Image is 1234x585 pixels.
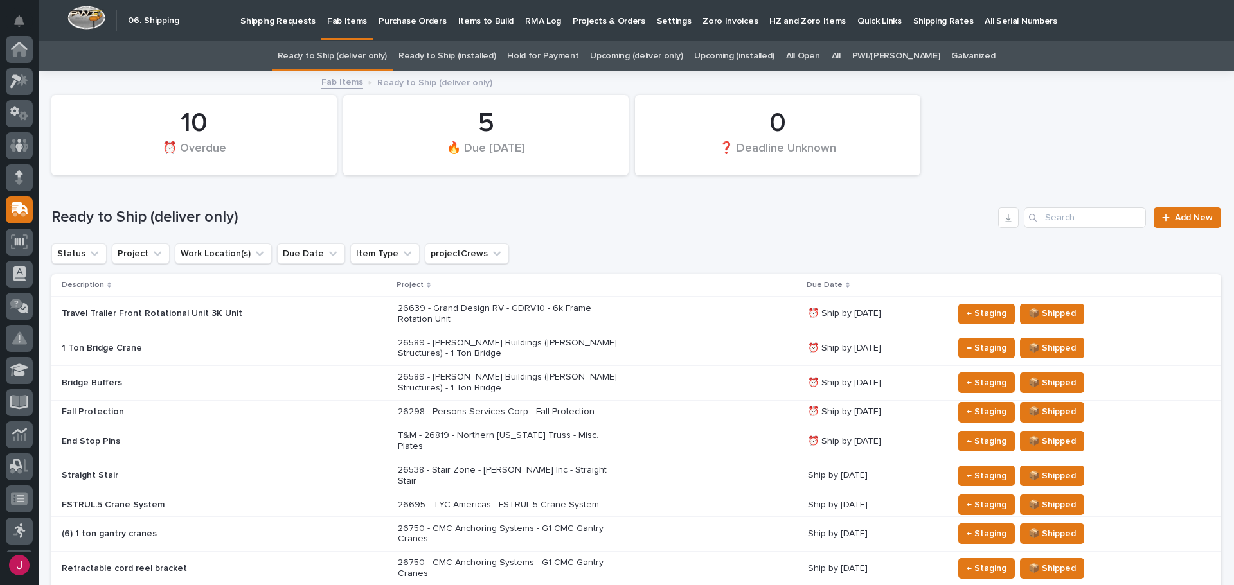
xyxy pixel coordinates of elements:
button: ← Staging [958,494,1015,515]
p: Bridge Buffers [62,378,287,389]
a: Ready to Ship (installed) [398,41,496,71]
tr: 1 Ton Bridge Crane26589 - [PERSON_NAME] Buildings ([PERSON_NAME] Structures) - 1 Ton Bridge⏰ Ship... [51,331,1221,365]
p: Due Date [807,278,843,292]
span: ← Staging [967,306,1006,321]
span: 📦 Shipped [1028,561,1076,576]
span: ← Staging [967,526,1006,541]
button: 📦 Shipped [1020,558,1084,579]
button: Project [112,243,170,264]
tr: Fall Protection26298 - Persons Services Corp - Fall Protection⏰ Ship by [DATE]← Staging📦 Shipped [51,400,1221,424]
p: ⏰ Ship by [DATE] [808,406,943,417]
p: 26589 - [PERSON_NAME] Buildings ([PERSON_NAME] Structures) - 1 Ton Bridge [398,372,623,394]
input: Search [1024,207,1146,228]
p: ⏰ Ship by [DATE] [808,378,943,389]
div: 🔥 Due [DATE] [365,141,607,168]
p: FSTRUL.5 Crane System [62,500,287,511]
button: Work Location(s) [175,243,272,264]
a: All Open [786,41,820,71]
tr: Travel Trailer Front Rotational Unit 3K Unit26639 - Grand Design RV - GDRV10 - 6k Frame Rotation ... [51,297,1221,331]
p: 26589 - [PERSON_NAME] Buildings ([PERSON_NAME] Structures) - 1 Ton Bridge [398,338,623,360]
p: Ship by [DATE] [808,563,943,574]
span: 📦 Shipped [1028,433,1076,449]
p: ⏰ Ship by [DATE] [808,343,943,354]
p: (6) 1 ton gantry cranes [62,528,287,539]
button: Status [51,243,107,264]
p: 26639 - Grand Design RV - GDRV10 - 6k Frame Rotation Unit [398,303,623,325]
p: Ship by [DATE] [808,500,943,511]
button: ← Staging [958,372,1015,393]
p: Project [397,278,424,292]
span: ← Staging [967,375,1006,390]
button: projectCrews [425,243,509,264]
a: PWI/[PERSON_NAME] [852,41,940,71]
p: Fall Protection [62,406,287,417]
span: ← Staging [967,561,1006,576]
a: Upcoming (deliver only) [590,41,683,71]
div: ⏰ Overdue [73,141,315,168]
h2: 06. Shipping [128,15,179,26]
img: Workspace Logo [67,6,105,30]
p: ⏰ Ship by [DATE] [808,436,943,447]
span: 📦 Shipped [1028,468,1076,484]
a: Hold for Payment [507,41,578,71]
button: 📦 Shipped [1020,431,1084,451]
p: Straight Stair [62,470,287,481]
p: 26298 - Persons Services Corp - Fall Protection [398,406,623,417]
p: 26695 - TYC Americas - FSTRUL.5 Crane System [398,500,623,511]
div: ❓ Deadline Unknown [657,141,899,168]
span: 📦 Shipped [1028,340,1076,356]
a: Fab Items [321,74,363,89]
p: Ship by [DATE] [808,470,943,481]
tr: (6) 1 ton gantry cranes26750 - CMC Anchoring Systems - G1 CMC Gantry CranesShip by [DATE]← Stagin... [51,517,1221,552]
span: 📦 Shipped [1028,375,1076,390]
button: Due Date [277,243,345,264]
button: Notifications [6,8,33,35]
button: 📦 Shipped [1020,304,1084,324]
tr: FSTRUL.5 Crane System26695 - TYC Americas - FSTRUL.5 Crane SystemShip by [DATE]← Staging📦 Shipped [51,493,1221,517]
button: ← Staging [958,558,1015,579]
button: users-avatar [6,552,33,579]
a: Upcoming (installed) [694,41,774,71]
p: Ship by [DATE] [808,528,943,539]
span: 📦 Shipped [1028,404,1076,419]
button: ← Staging [958,304,1015,324]
h1: Ready to Ship (deliver only) [51,208,993,227]
p: End Stop Pins [62,436,287,447]
p: Ready to Ship (deliver only) [377,74,492,89]
button: Item Type [350,243,420,264]
span: 📦 Shipped [1028,306,1076,321]
span: Add New [1175,213,1213,222]
span: ← Staging [967,468,1006,484]
button: 📦 Shipped [1020,372,1084,393]
p: T&M - 26819 - Northern [US_STATE] Truss - Misc. Plates [398,430,623,452]
p: Travel Trailer Front Rotational Unit 3K Unit [62,308,287,319]
span: ← Staging [967,433,1006,449]
div: 5 [365,107,607,139]
span: 📦 Shipped [1028,497,1076,512]
a: All [832,41,841,71]
button: 📦 Shipped [1020,402,1084,423]
button: ← Staging [958,431,1015,451]
a: Galvanized [951,41,995,71]
p: 1 Ton Bridge Crane [62,343,287,354]
span: ← Staging [967,497,1006,512]
p: Description [62,278,104,292]
p: 26750 - CMC Anchoring Systems - G1 CMC Gantry Cranes [398,557,623,579]
p: 26538 - Stair Zone - [PERSON_NAME] Inc - Straight Stair [398,465,623,487]
tr: Bridge Buffers26589 - [PERSON_NAME] Buildings ([PERSON_NAME] Structures) - 1 Ton Bridge⏰ Ship by ... [51,365,1221,400]
span: 📦 Shipped [1028,526,1076,541]
p: Retractable cord reel bracket [62,563,287,574]
p: 26750 - CMC Anchoring Systems - G1 CMC Gantry Cranes [398,523,623,545]
button: 📦 Shipped [1020,466,1084,486]
div: 10 [73,107,315,139]
button: ← Staging [958,523,1015,544]
span: ← Staging [967,404,1006,419]
button: 📦 Shipped [1020,494,1084,515]
div: Notifications [16,15,33,36]
button: 📦 Shipped [1020,338,1084,358]
p: ⏰ Ship by [DATE] [808,308,943,319]
button: ← Staging [958,402,1015,423]
button: ← Staging [958,466,1015,486]
tr: End Stop PinsT&M - 26819 - Northern [US_STATE] Truss - Misc. Plates⏰ Ship by [DATE]← Staging📦 Shi... [51,424,1221,458]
